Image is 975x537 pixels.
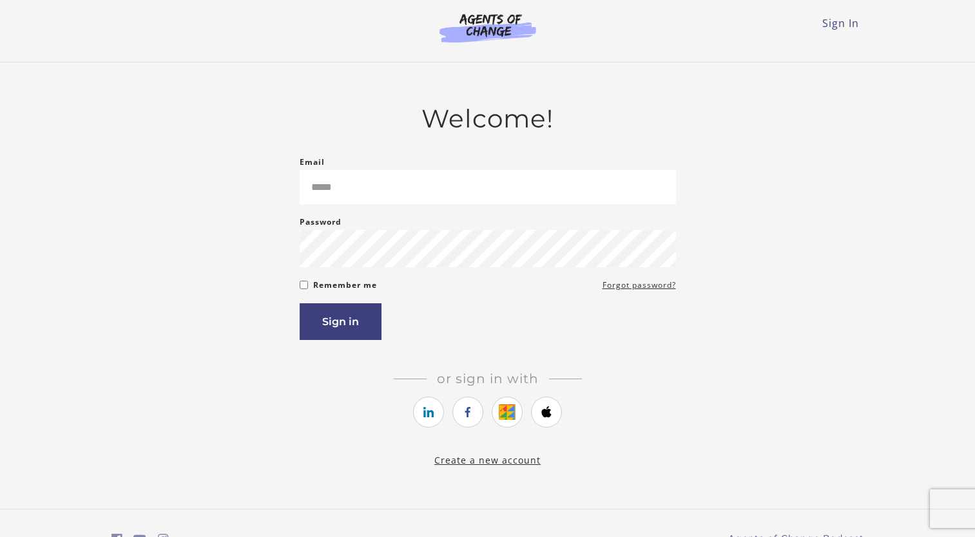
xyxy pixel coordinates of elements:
label: Password [300,214,342,230]
a: https://courses.thinkific.com/users/auth/facebook?ss%5Breferral%5D=&ss%5Buser_return_to%5D=&ss%5B... [452,397,483,428]
label: Remember me [313,278,377,293]
a: Forgot password? [603,278,676,293]
img: Agents of Change Logo [426,13,550,42]
a: https://courses.thinkific.com/users/auth/google?ss%5Breferral%5D=&ss%5Buser_return_to%5D=&ss%5Bvi... [492,397,523,428]
a: Sign In [822,16,859,30]
label: Email [300,155,325,170]
a: Create a new account [434,454,541,466]
button: Sign in [300,303,381,340]
h2: Welcome! [300,104,676,134]
a: https://courses.thinkific.com/users/auth/apple?ss%5Breferral%5D=&ss%5Buser_return_to%5D=&ss%5Bvis... [531,397,562,428]
span: Or sign in with [427,371,549,386]
a: https://courses.thinkific.com/users/auth/linkedin?ss%5Breferral%5D=&ss%5Buser_return_to%5D=&ss%5B... [413,397,444,428]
